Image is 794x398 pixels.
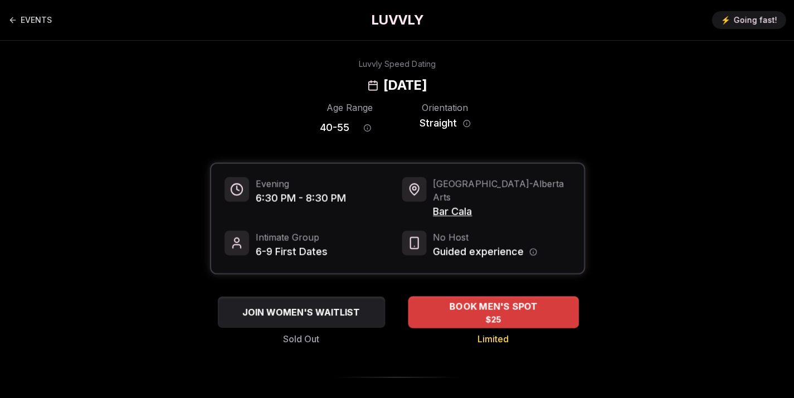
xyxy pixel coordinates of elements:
[733,14,776,26] span: Going fast!
[485,313,501,324] span: $25
[218,296,385,327] button: JOIN WOMEN'S WAITLIST - Sold Out
[256,177,346,190] span: Evening
[359,59,435,70] div: Luvvly Speed Dating
[433,230,537,244] span: No Host
[320,101,379,114] div: Age Range
[415,101,475,114] div: Orientation
[720,14,729,26] span: ⚡️
[462,119,470,127] button: Orientation information
[256,230,328,244] span: Intimate Group
[320,120,349,135] span: 40 - 55
[283,332,319,345] span: Sold Out
[446,299,539,312] span: BOOK MEN'S SPOT
[240,305,362,318] span: JOIN WOMEN'S WAITLIST
[383,76,426,94] h2: [DATE]
[433,177,570,203] span: [GEOGRAPHIC_DATA] - Alberta Arts
[9,9,52,31] a: Back to events
[371,11,423,29] a: LUVVLY
[420,115,457,131] span: Straight
[478,332,509,345] span: Limited
[256,244,328,259] span: 6-9 First Dates
[355,115,379,140] button: Age range information
[433,203,570,219] span: Bar Cala
[256,190,346,206] span: 6:30 PM - 8:30 PM
[408,295,578,327] button: BOOK MEN'S SPOT - Limited
[529,247,537,255] button: Host information
[433,244,523,259] span: Guided experience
